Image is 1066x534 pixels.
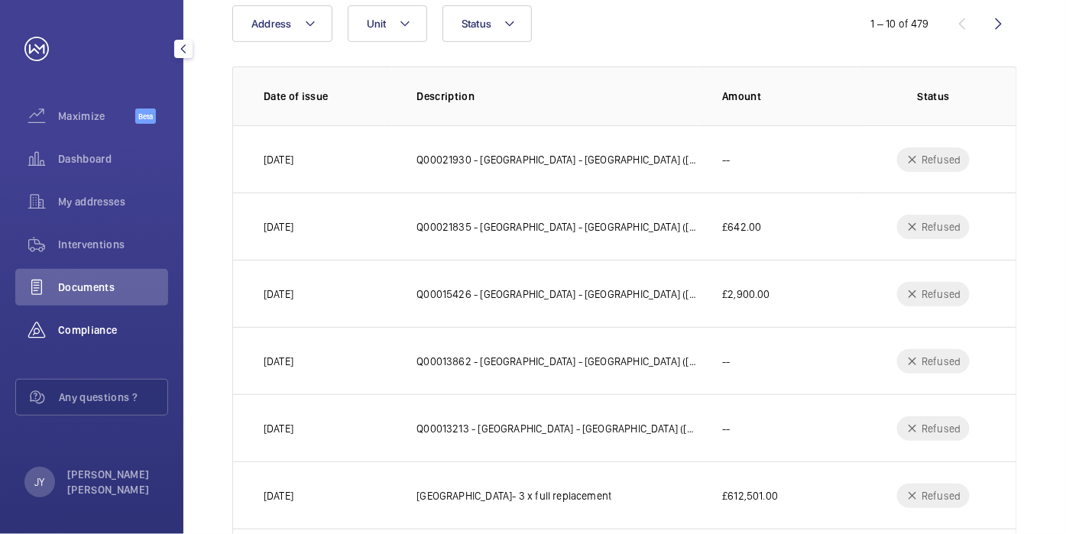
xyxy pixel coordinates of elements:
button: Address [232,5,332,42]
p: Q00013862 - [GEOGRAPHIC_DATA] - [GEOGRAPHIC_DATA] ([GEOGRAPHIC_DATA][PERSON_NAME]) [416,354,698,369]
p: Q00013213 - [GEOGRAPHIC_DATA] - [GEOGRAPHIC_DATA] ([GEOGRAPHIC_DATA][PERSON_NAME]) [416,421,698,436]
p: £612,501.00 [722,488,778,503]
span: Any questions ? [59,390,167,405]
p: Description [416,89,698,104]
p: Date of issue [264,89,392,104]
p: Q00021835 - [GEOGRAPHIC_DATA] - [GEOGRAPHIC_DATA] ([GEOGRAPHIC_DATA][PERSON_NAME]) [416,219,698,235]
p: [DATE] [264,286,293,302]
p: Q00021930 - [GEOGRAPHIC_DATA] - [GEOGRAPHIC_DATA] ([GEOGRAPHIC_DATA]) [416,152,698,167]
span: Address [251,18,292,30]
div: 1 – 10 of 479 [871,16,929,31]
p: Refused [922,488,961,503]
span: Dashboard [58,151,168,167]
button: Status [442,5,533,42]
p: Refused [922,354,961,369]
span: Beta [135,108,156,124]
p: Amount [722,89,857,104]
p: [DATE] [264,219,293,235]
span: Unit [367,18,387,30]
p: -- [722,354,730,369]
span: Maximize [58,108,135,124]
span: Status [462,18,492,30]
p: [DATE] [264,421,293,436]
p: -- [722,421,730,436]
p: £642.00 [722,219,761,235]
p: Refused [922,219,961,235]
p: [DATE] [264,354,293,369]
p: [GEOGRAPHIC_DATA]- 3 x full replacement [416,488,611,503]
p: [PERSON_NAME] [PERSON_NAME] [67,467,159,497]
p: Refused [922,286,961,302]
span: My addresses [58,194,168,209]
p: [DATE] [264,488,293,503]
p: JY [34,474,44,490]
p: Status [882,89,986,104]
button: Unit [348,5,427,42]
p: -- [722,152,730,167]
span: Interventions [58,237,168,252]
p: £2,900.00 [722,286,770,302]
span: Compliance [58,322,168,338]
p: Refused [922,152,961,167]
p: Q00015426 - [GEOGRAPHIC_DATA] - [GEOGRAPHIC_DATA] ([GEOGRAPHIC_DATA][PERSON_NAME]) [416,286,698,302]
p: Refused [922,421,961,436]
span: Documents [58,280,168,295]
p: [DATE] [264,152,293,167]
